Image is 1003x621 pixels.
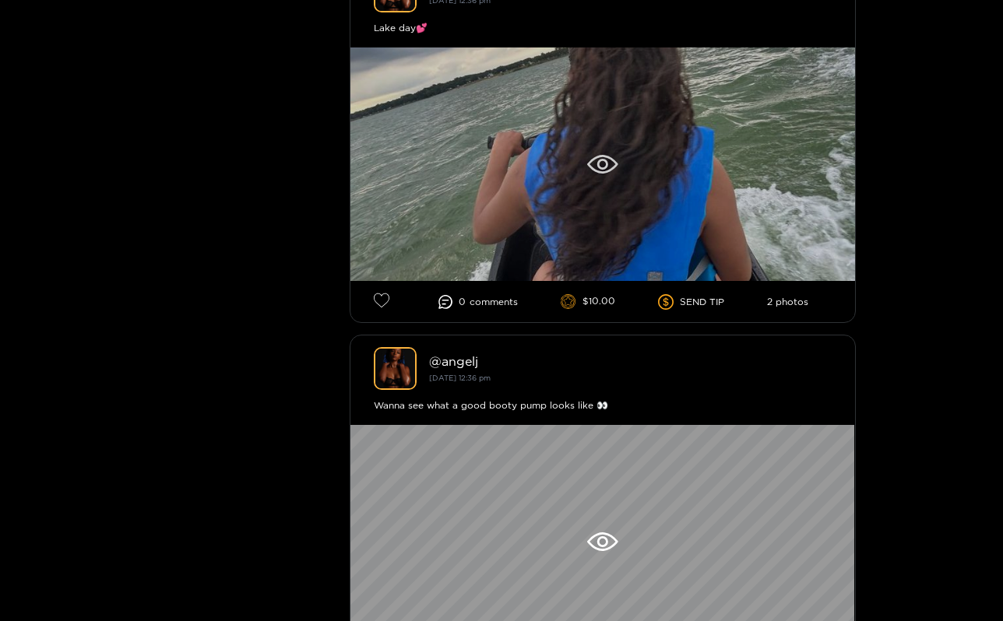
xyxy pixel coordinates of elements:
div: Lake day💕 [374,20,832,36]
li: SEND TIP [658,294,724,310]
div: Wanna see what a good booty pump looks like 👀 [374,398,832,413]
span: comment s [470,296,518,307]
li: 0 [438,295,518,309]
small: [DATE] 12:36 pm [429,374,491,382]
span: dollar [658,294,680,310]
li: $10.00 [561,294,615,310]
li: 2 photos [767,296,808,307]
img: angelj [374,347,417,390]
div: @ angelj [429,354,832,368]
